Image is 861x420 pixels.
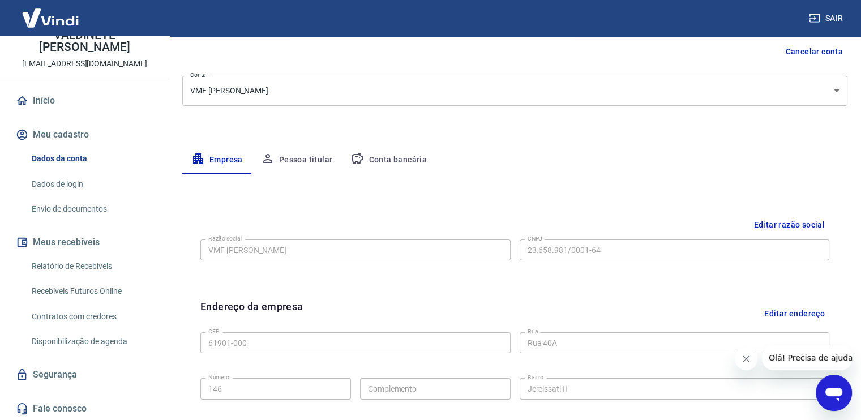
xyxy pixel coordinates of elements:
a: Dados de login [27,173,156,196]
label: Número [208,373,229,382]
a: Dados da conta [27,147,156,170]
label: CEP [208,327,219,336]
iframe: Botão para abrir a janela de mensagens [816,375,852,411]
button: Meu cadastro [14,122,156,147]
iframe: Mensagem da empresa [762,345,852,370]
label: Bairro [528,373,543,382]
button: Cancelar conta [781,41,847,62]
label: Rua [528,327,538,336]
button: Editar razão social [749,215,829,235]
label: Razão social [208,234,242,243]
label: Conta [190,71,206,79]
iframe: Fechar mensagem [735,348,757,370]
p: VALDINETE [PERSON_NAME] [9,29,160,53]
a: Início [14,88,156,113]
a: Contratos com credores [27,305,156,328]
button: Conta bancária [341,147,436,174]
a: Envio de documentos [27,198,156,221]
span: Olá! Precisa de ajuda? [7,8,95,17]
label: CNPJ [528,234,542,243]
button: Empresa [182,147,252,174]
p: [EMAIL_ADDRESS][DOMAIN_NAME] [22,58,147,70]
a: Segurança [14,362,156,387]
h6: Endereço da empresa [200,299,303,328]
a: Recebíveis Futuros Online [27,280,156,303]
button: Pessoa titular [252,147,342,174]
a: Disponibilização de agenda [27,330,156,353]
img: Vindi [14,1,87,35]
button: Meus recebíveis [14,230,156,255]
a: Relatório de Recebíveis [27,255,156,278]
button: Sair [807,8,847,29]
div: VMF [PERSON_NAME] [182,76,847,106]
button: Editar endereço [760,299,829,328]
